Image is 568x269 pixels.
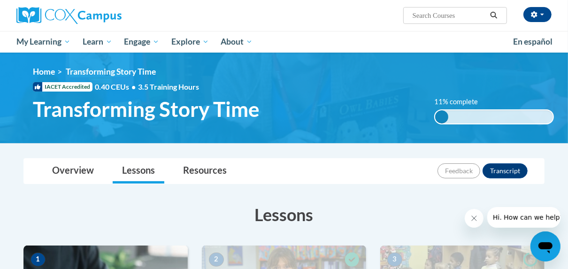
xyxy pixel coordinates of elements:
a: My Learning [10,31,77,53]
iframe: Message from company [487,207,560,228]
img: Cox Campus [16,7,122,24]
a: Engage [118,31,165,53]
span: 3.5 Training Hours [138,82,199,91]
label: 11% complete [434,97,488,107]
button: Feedback [438,163,480,178]
span: En español [513,37,553,46]
button: Search [487,10,501,21]
a: En español [507,32,559,52]
span: 0.40 CEUs [95,82,138,92]
a: Explore [165,31,215,53]
a: About [215,31,259,53]
span: 3 [387,253,402,267]
iframe: Button to launch messaging window [530,231,560,261]
iframe: Close message [465,209,484,228]
span: Explore [171,36,209,47]
span: • [131,82,136,91]
span: My Learning [16,36,70,47]
span: Transforming Story Time [66,67,156,77]
span: 2 [209,253,224,267]
h3: Lessons [23,203,545,226]
a: Overview [43,159,103,184]
a: Home [33,67,55,77]
div: Main menu [9,31,559,53]
span: Transforming Story Time [33,97,260,122]
span: Learn [83,36,112,47]
span: Engage [124,36,159,47]
button: Transcript [483,163,528,178]
button: Account Settings [523,7,552,22]
span: Hi. How can we help? [6,7,76,14]
span: 1 [31,253,46,267]
span: IACET Accredited [33,82,92,92]
div: 11% complete [435,110,448,123]
span: About [221,36,253,47]
input: Search Courses [412,10,487,21]
a: Lessons [113,159,164,184]
a: Cox Campus [16,7,185,24]
a: Learn [77,31,118,53]
a: Resources [174,159,236,184]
